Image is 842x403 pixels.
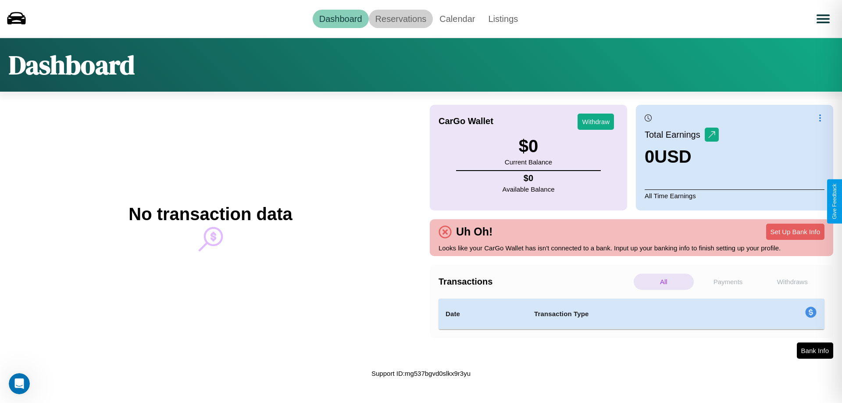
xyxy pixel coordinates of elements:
button: Withdraw [578,114,614,130]
p: Current Balance [505,156,552,168]
h3: 0 USD [645,147,719,167]
p: Total Earnings [645,127,705,143]
h4: $ 0 [503,173,555,183]
a: Dashboard [313,10,369,28]
button: Set Up Bank Info [766,224,824,240]
button: Bank Info [797,342,833,359]
button: Open menu [811,7,835,31]
p: Withdraws [762,274,822,290]
h4: Transactions [439,277,631,287]
p: Available Balance [503,183,555,195]
h4: Uh Oh! [452,225,497,238]
h4: CarGo Wallet [439,116,493,126]
p: All [634,274,694,290]
a: Listings [482,10,524,28]
p: Looks like your CarGo Wallet has isn't connected to a bank. Input up your banking info to finish ... [439,242,824,254]
h1: Dashboard [9,47,135,83]
iframe: Intercom live chat [9,373,30,394]
h4: Date [446,309,520,319]
div: Give Feedback [831,184,838,219]
h3: $ 0 [505,136,552,156]
h2: No transaction data [128,204,292,224]
table: simple table [439,299,824,329]
a: Calendar [433,10,482,28]
p: Support ID: mg537bgvd0slkx9r3yu [371,367,471,379]
h4: Transaction Type [534,309,733,319]
p: All Time Earnings [645,189,824,202]
a: Reservations [369,10,433,28]
p: Payments [698,274,758,290]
